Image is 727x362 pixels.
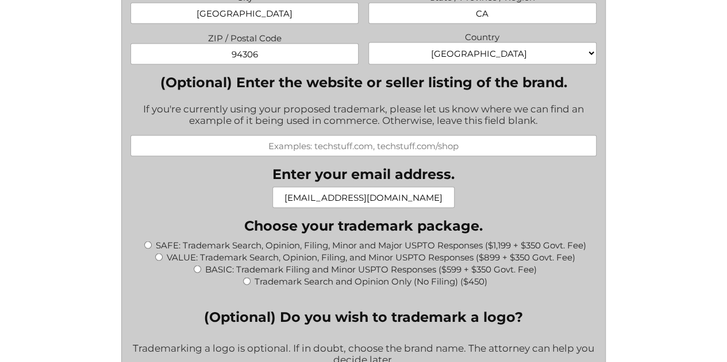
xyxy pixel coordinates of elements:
legend: Choose your trademark package. [244,217,483,234]
label: Enter your email address. [272,166,455,182]
label: BASIC: Trademark Filing and Minor USPTO Responses ($599 + $350 Govt. Fee) [205,264,537,275]
legend: (Optional) Do you wish to trademark a logo? [204,309,523,325]
div: If you're currently using your proposed trademark, please let us know where we can find an exampl... [130,96,597,135]
input: Examples: techstuff.com, techstuff.com/shop [130,135,597,157]
label: SAFE: Trademark Search, Opinion, Filing, Minor and Major USPTO Responses ($1,199 + $350 Govt. Fee) [156,240,586,251]
label: Trademark Search and Opinion Only (No Filing) ($450) [255,276,487,287]
label: VALUE: Trademark Search, Opinion, Filing, and Minor USPTO Responses ($899 + $350 Govt. Fee) [167,252,575,263]
label: (Optional) Enter the website or seller listing of the brand. [130,74,597,91]
label: ZIP / Postal Code [130,30,359,44]
label: Country [368,29,597,42]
